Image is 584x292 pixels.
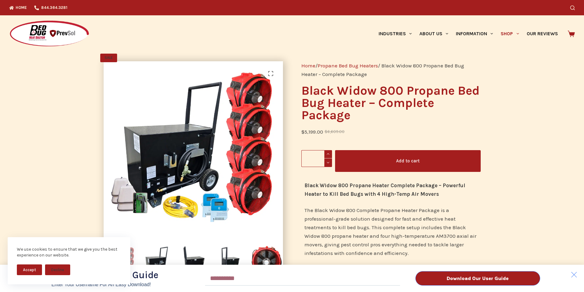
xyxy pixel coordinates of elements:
span: Download Our User Guide [447,276,509,281]
button: Download Our User Guide [415,271,540,286]
button: Decline [45,264,70,275]
div: We use cookies to ensure that we give you the best experience on our website. [17,246,121,258]
button: Accept [17,264,42,275]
